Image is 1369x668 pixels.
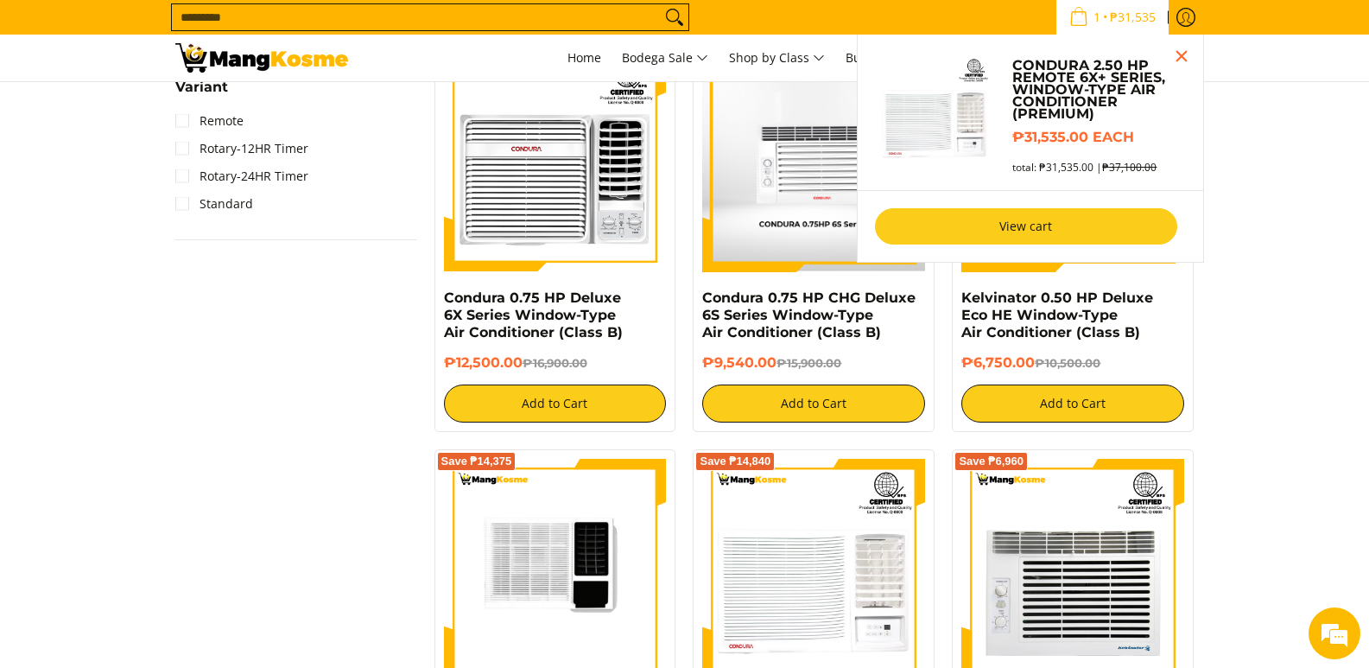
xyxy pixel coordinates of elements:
[9,472,329,532] textarea: Type your message and hit 'Enter'
[444,289,623,340] a: Condura 0.75 HP Deluxe 6X Series Window-Type Air Conditioner (Class B)
[365,35,1195,81] nav: Main Menu
[729,48,825,69] span: Shop by Class
[1012,161,1157,174] span: total: ₱31,535.00 |
[702,354,925,372] h6: ₱9,540.00
[441,456,512,467] span: Save ₱14,375
[1169,43,1195,69] button: Close pop up
[700,456,770,467] span: Save ₱14,840
[846,49,913,66] span: Bulk Center
[175,190,253,218] a: Standard
[175,135,308,162] a: Rotary-12HR Timer
[175,80,228,107] summary: Open
[283,9,325,50] div: Minimize live chat window
[702,49,925,271] img: Condura 0.75 HP CHG Deluxe 6S Series Window-Type Air Conditioner (Class B)
[720,35,833,81] a: Shop by Class
[1035,356,1100,370] del: ₱10,500.00
[175,43,348,73] img: Bodega Sale Aircon l Mang Kosme: Home Appliances Warehouse Sale Window Type | Page 2
[1091,11,1103,23] span: 1
[1064,8,1161,27] span: •
[702,289,916,340] a: Condura 0.75 HP CHG Deluxe 6S Series Window-Type Air Conditioner (Class B)
[857,35,1204,263] ul: Sub Menu
[444,385,667,423] button: Add to Cart
[1012,129,1185,146] h6: ₱31,535.00 each
[961,385,1184,423] button: Add to Cart
[444,49,667,272] img: Condura 0.75 HP Deluxe 6X Series Window-Type Air Conditioner (Class B)
[523,356,587,370] del: ₱16,900.00
[1012,60,1185,120] a: Condura 2.50 HP Remote 6X+ Series, Window-Type Air Conditioner (Premium)
[444,354,667,372] h6: ₱12,500.00
[613,35,717,81] a: Bodega Sale
[702,385,925,423] button: Add to Cart
[1107,11,1158,23] span: ₱31,535
[661,4,688,30] button: Search
[961,354,1184,372] h6: ₱6,750.00
[961,289,1153,340] a: Kelvinator 0.50 HP Deluxe Eco HE Window-Type Air Conditioner (Class B)
[622,48,708,69] span: Bodega Sale
[959,456,1024,467] span: Save ₱6,960
[567,49,601,66] span: Home
[175,80,228,94] span: Variant
[837,35,922,81] a: Bulk Center
[776,356,841,370] del: ₱15,900.00
[1102,160,1157,175] s: ₱37,100.00
[175,107,244,135] a: Remote
[559,35,610,81] a: Home
[875,52,996,173] img: Default Title Condura 2.50 HP Remote 6X+ Series, Window-Type Air Conditioner (Premium)
[875,208,1177,245] a: View cart
[100,218,238,392] span: We're online!
[90,97,290,119] div: Chat with us now
[175,162,308,190] a: Rotary-24HR Timer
